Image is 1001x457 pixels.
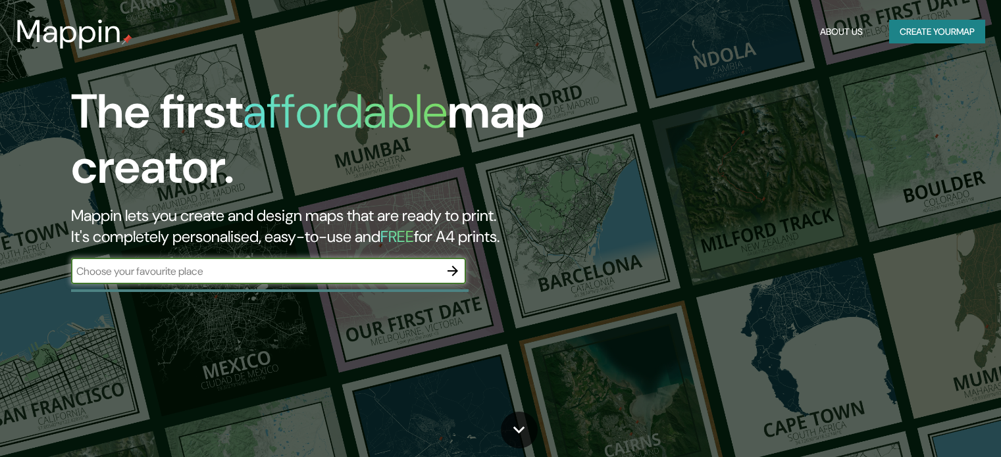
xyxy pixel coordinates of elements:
button: Create yourmap [889,20,985,44]
img: mappin-pin [122,34,132,45]
h3: Mappin [16,13,122,50]
h1: affordable [243,81,448,142]
h1: The first map creator. [71,84,572,205]
iframe: Help widget launcher [884,406,987,443]
h2: Mappin lets you create and design maps that are ready to print. It's completely personalised, eas... [71,205,572,247]
input: Choose your favourite place [71,264,440,279]
h5: FREE [380,226,414,247]
button: About Us [815,20,868,44]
